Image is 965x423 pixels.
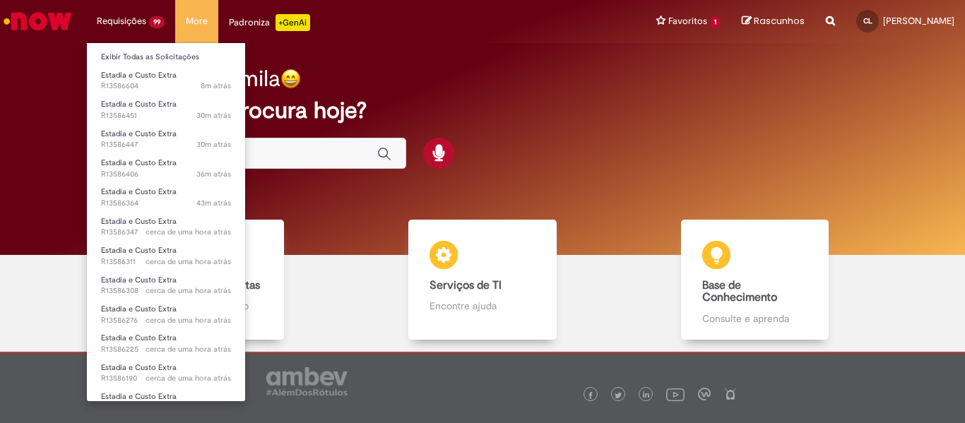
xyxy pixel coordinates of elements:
img: ServiceNow [1,7,74,35]
span: 1 [710,16,721,28]
span: Estadia e Custo Extra [101,245,177,256]
a: Aberto R13586604 : Estadia e Custo Extra [87,68,245,94]
span: R13586225 [101,344,231,355]
span: R13586447 [101,139,231,150]
a: Aberto R13586276 : Estadia e Custo Extra [87,302,245,328]
span: R13586604 [101,81,231,92]
span: 36m atrás [196,169,231,179]
span: 8m atrás [201,81,231,91]
a: Aberto R13586451 : Estadia e Custo Extra [87,97,245,123]
a: Serviços de TI Encontre ajuda [346,220,618,340]
span: R13586406 [101,169,231,180]
span: Estadia e Custo Extra [101,70,177,81]
h2: O que você procura hoje? [100,98,865,123]
span: Estadia e Custo Extra [101,186,177,197]
a: Aberto R13586159 : Estadia e Custo Extra [87,389,245,415]
span: cerca de uma hora atrás [146,315,231,326]
a: Base de Conhecimento Consulte e aprenda [619,220,891,340]
span: 30m atrás [196,139,231,150]
span: Estadia e Custo Extra [101,129,177,139]
span: More [186,14,208,28]
img: logo_footer_naosei.png [724,388,737,400]
span: cerca de uma hora atrás [146,373,231,383]
time: 01/10/2025 14:51:08 [196,139,231,150]
img: logo_footer_ambev_rotulo_gray.png [266,367,348,395]
time: 01/10/2025 14:26:16 [146,315,231,326]
span: cerca de uma hora atrás [146,344,231,355]
span: Estadia e Custo Extra [101,333,177,343]
span: R13586347 [101,227,231,238]
span: R13586311 [101,256,231,268]
span: Estadia e Custo Extra [101,304,177,314]
span: R13586451 [101,110,231,121]
span: Rascunhos [754,14,805,28]
span: Estadia e Custo Extra [101,275,177,285]
a: Aberto R13586364 : Estadia e Custo Extra [87,184,245,210]
b: Base de Conhecimento [702,278,777,305]
span: CL [863,16,872,25]
span: R13586364 [101,198,231,209]
span: 99 [149,16,165,28]
p: +GenAi [276,14,310,31]
img: logo_footer_youtube.png [666,385,685,403]
time: 01/10/2025 14:30:32 [146,285,231,296]
time: 01/10/2025 14:13:12 [146,373,231,383]
img: logo_footer_facebook.png [587,392,594,399]
b: Catálogo de Ofertas [158,278,260,292]
a: Exibir Todas as Solicitações [87,49,245,65]
img: logo_footer_workplace.png [698,388,711,400]
span: 30m atrás [196,110,231,121]
p: Consulte e aprenda [702,311,808,326]
span: Estadia e Custo Extra [101,216,177,227]
a: Aberto R13586190 : Estadia e Custo Extra [87,360,245,386]
a: Rascunhos [742,15,805,28]
div: Padroniza [229,14,310,31]
time: 01/10/2025 14:51:33 [196,110,231,121]
span: Requisições [97,14,146,28]
span: Estadia e Custo Extra [101,157,177,168]
span: Favoritos [668,14,707,28]
a: Catálogo de Ofertas Abra uma solicitação [74,220,346,340]
img: logo_footer_linkedin.png [643,391,650,400]
a: Aberto R13586311 : Estadia e Custo Extra [87,243,245,269]
a: Aberto R13586308 : Estadia e Custo Extra [87,273,245,299]
span: cerca de uma hora atrás [146,256,231,267]
span: 43m atrás [196,198,231,208]
time: 01/10/2025 14:18:20 [146,344,231,355]
span: cerca de uma hora atrás [146,227,231,237]
ul: Requisições [86,42,246,402]
span: R13586190 [101,373,231,384]
a: Aberto R13586225 : Estadia e Custo Extra [87,330,245,357]
a: Aberto R13586406 : Estadia e Custo Extra [87,155,245,181]
span: Estadia e Custo Extra [101,362,177,373]
span: cerca de uma hora atrás [146,285,231,296]
time: 01/10/2025 14:45:25 [196,169,231,179]
img: happy-face.png [280,68,301,89]
time: 01/10/2025 14:38:03 [196,198,231,208]
time: 01/10/2025 15:13:23 [201,81,231,91]
span: Estadia e Custo Extra [101,99,177,109]
span: R13586276 [101,315,231,326]
time: 01/10/2025 14:31:15 [146,256,231,267]
a: Aberto R13586447 : Estadia e Custo Extra [87,126,245,153]
p: Encontre ajuda [430,299,535,313]
time: 01/10/2025 14:35:39 [146,227,231,237]
b: Serviços de TI [430,278,502,292]
span: R13586308 [101,285,231,297]
span: [PERSON_NAME] [883,15,954,27]
img: logo_footer_twitter.png [615,392,622,399]
a: Aberto R13586347 : Estadia e Custo Extra [87,214,245,240]
span: Estadia e Custo Extra [101,391,177,402]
